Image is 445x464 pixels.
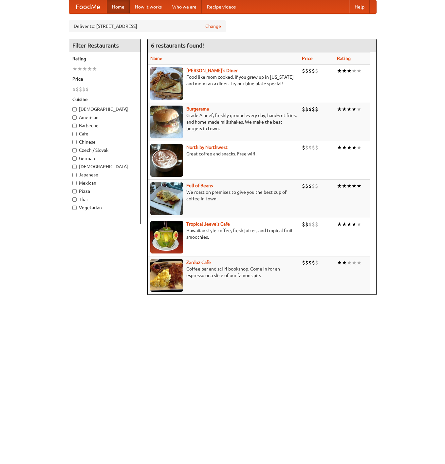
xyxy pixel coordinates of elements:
[357,67,362,74] li: ★
[315,106,318,113] li: $
[305,182,308,190] li: $
[349,0,370,13] a: Help
[72,132,77,136] input: Cafe
[342,221,347,228] li: ★
[302,221,305,228] li: $
[107,0,130,13] a: Home
[186,68,238,73] a: [PERSON_NAME]'s Diner
[150,151,297,157] p: Great coffee and snacks. Free wifi.
[337,56,351,61] a: Rating
[72,122,137,129] label: Barbecue
[347,144,352,151] li: ★
[302,67,305,74] li: $
[305,144,308,151] li: $
[167,0,202,13] a: Who we are
[72,55,137,62] h5: Rating
[72,156,77,161] input: German
[150,56,162,61] a: Name
[312,182,315,190] li: $
[72,173,77,177] input: Japanese
[337,182,342,190] li: ★
[337,106,342,113] li: ★
[308,144,312,151] li: $
[312,106,315,113] li: $
[342,259,347,266] li: ★
[76,86,79,93] li: $
[72,86,76,93] li: $
[72,165,77,169] input: [DEMOGRAPHIC_DATA]
[186,183,213,188] b: Full of Beans
[312,221,315,228] li: $
[342,67,347,74] li: ★
[72,188,137,194] label: Pizza
[357,182,362,190] li: ★
[72,196,137,203] label: Thai
[337,67,342,74] li: ★
[302,144,305,151] li: $
[72,197,77,202] input: Thai
[72,189,77,193] input: Pizza
[357,106,362,113] li: ★
[72,106,137,112] label: [DEMOGRAPHIC_DATA]
[72,180,137,186] label: Mexican
[347,182,352,190] li: ★
[150,227,297,240] p: Hawaiian style coffee, fresh juices, and tropical fruit smoothies.
[357,144,362,151] li: ★
[352,106,357,113] li: ★
[302,106,305,113] li: $
[72,140,77,144] input: Chinese
[72,115,77,120] input: American
[305,67,308,74] li: $
[72,204,137,211] label: Vegetarian
[202,0,241,13] a: Recipe videos
[308,182,312,190] li: $
[186,145,228,150] b: North by Northwest
[72,206,77,210] input: Vegetarian
[352,182,357,190] li: ★
[342,182,347,190] li: ★
[315,144,318,151] li: $
[79,86,82,93] li: $
[150,189,297,202] p: We roast on premises to give you the best cup of coffee in town.
[72,163,137,170] label: [DEMOGRAPHIC_DATA]
[352,144,357,151] li: ★
[357,259,362,266] li: ★
[72,171,137,178] label: Japanese
[72,147,137,153] label: Czech / Slovak
[337,144,342,151] li: ★
[72,181,77,185] input: Mexican
[130,0,167,13] a: How it works
[347,67,352,74] li: ★
[308,221,312,228] li: $
[69,39,140,52] h4: Filter Restaurants
[92,65,97,72] li: ★
[72,107,77,111] input: [DEMOGRAPHIC_DATA]
[150,74,297,87] p: Food like mom cooked, if you grew up in [US_STATE] and mom ran a diner. Try our blue plate special!
[69,20,226,32] div: Deliver to: [STREET_ADDRESS]
[186,260,211,265] a: Zardoz Cafe
[72,155,137,162] label: German
[72,65,77,72] li: ★
[82,65,87,72] li: ★
[72,76,137,82] h5: Price
[342,106,347,113] li: ★
[72,131,137,137] label: Cafe
[72,96,137,103] h5: Cuisine
[150,221,183,253] img: jeeves.jpg
[315,182,318,190] li: $
[150,259,183,292] img: zardoz.jpg
[72,148,77,152] input: Czech / Slovak
[150,144,183,177] img: north.jpg
[87,65,92,72] li: ★
[186,221,230,227] a: Tropical Jeeve's Cafe
[205,23,221,30] a: Change
[315,67,318,74] li: $
[347,221,352,228] li: ★
[302,56,313,61] a: Price
[302,259,305,266] li: $
[186,106,209,111] a: Burgerama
